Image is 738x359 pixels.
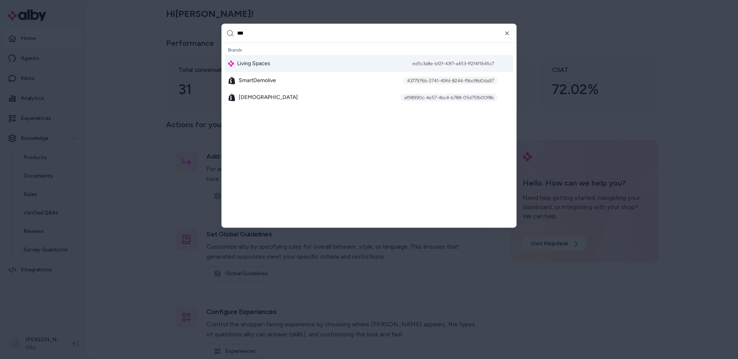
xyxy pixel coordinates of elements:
[228,60,234,66] img: alby Logo
[237,60,270,67] span: Living Spaces
[225,44,513,55] div: Brands
[401,93,498,101] div: af98990c-4e57-4bc4-b788-05d75fb00f8b
[239,93,298,101] span: [DEMOGRAPHIC_DATA]
[403,76,498,84] div: 4377976b-2741-49fd-8244-f9bcf8d0da97
[239,76,276,84] span: SmartDemolive
[409,60,498,67] div: ed5c3a8e-bf2f-43f7-a453-ff2f4f1645c7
